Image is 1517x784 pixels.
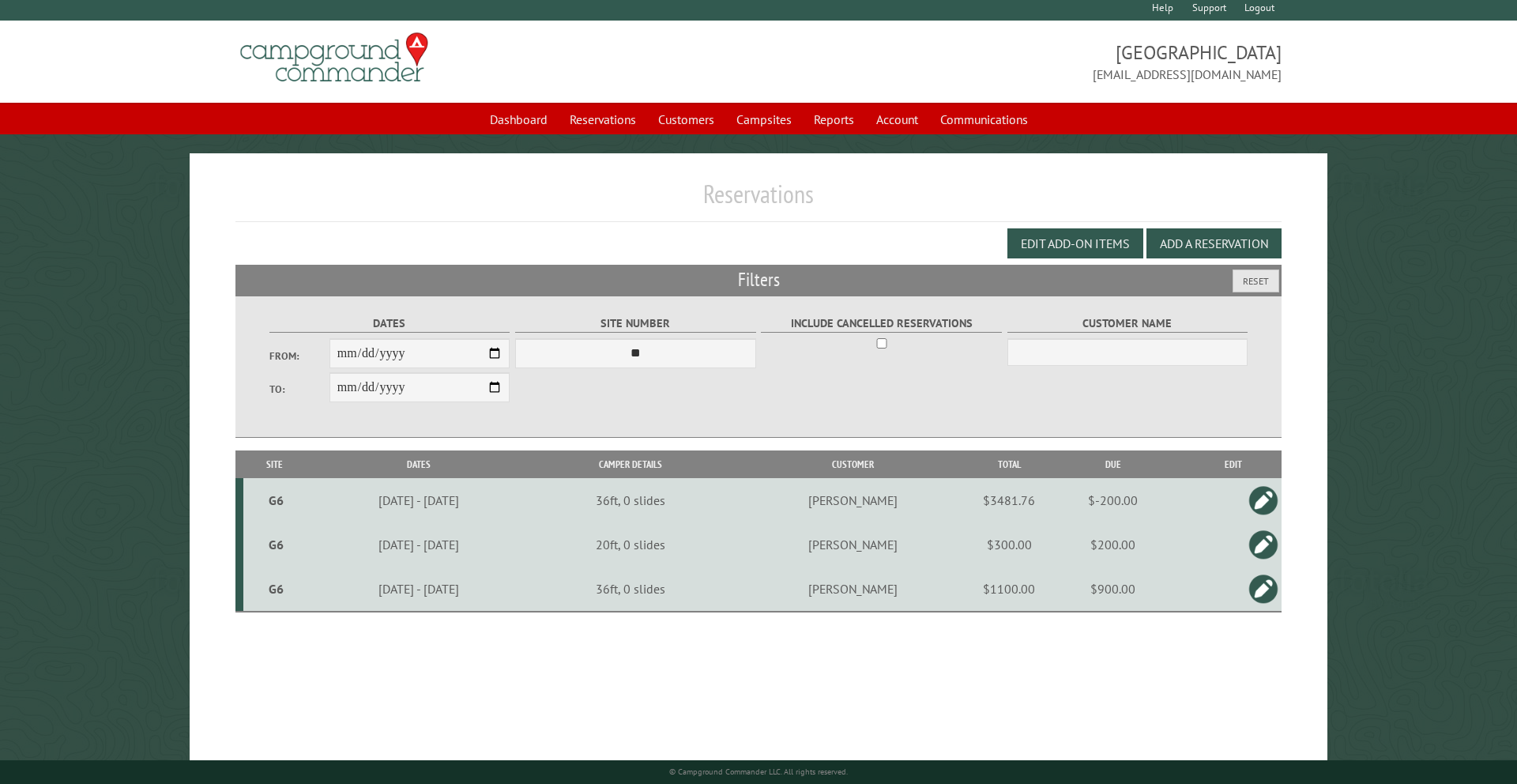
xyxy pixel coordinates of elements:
h1: Reservations [235,179,1282,222]
label: Customer Name [1007,315,1248,333]
th: Total [977,450,1041,478]
button: Reset [1233,269,1279,292]
td: [PERSON_NAME] [728,567,977,612]
th: Camper Details [532,450,728,478]
td: $1100.00 [977,567,1041,612]
a: Reservations [560,104,646,134]
th: Customer [728,450,977,478]
img: Campground Commander [235,27,433,89]
a: Campsites [727,104,801,134]
td: 36ft, 0 slides [532,567,728,612]
div: [DATE] - [DATE] [308,492,529,508]
a: Account [867,104,928,134]
td: 20ft, 0 slides [532,522,728,567]
div: [DATE] - [DATE] [308,537,529,552]
th: Edit [1185,450,1282,478]
button: Add a Reservation [1146,228,1282,258]
td: [PERSON_NAME] [728,478,977,522]
td: [PERSON_NAME] [728,522,977,567]
div: G6 [250,581,303,597]
small: © Campground Commander LLC. All rights reserved. [669,767,848,777]
div: G6 [250,492,303,508]
label: Dates [269,315,510,333]
label: To: [269,382,329,397]
div: G6 [250,537,303,552]
td: $3481.76 [977,478,1041,522]
button: Edit Add-on Items [1007,228,1143,258]
div: [DATE] - [DATE] [308,581,529,597]
a: Dashboard [480,104,557,134]
th: Due [1041,450,1185,478]
label: Include Cancelled Reservations [761,315,1002,333]
label: Site Number [515,315,756,333]
th: Dates [306,450,532,478]
a: Reports [804,104,864,134]
td: $300.00 [977,522,1041,567]
td: $200.00 [1041,522,1185,567]
a: Customers [649,104,724,134]
h2: Filters [235,265,1282,295]
td: 36ft, 0 slides [532,478,728,522]
td: $900.00 [1041,567,1185,612]
td: $-200.00 [1041,478,1185,522]
span: [GEOGRAPHIC_DATA] [EMAIL_ADDRESS][DOMAIN_NAME] [758,40,1282,84]
th: Site [243,450,307,478]
a: Communications [931,104,1037,134]
label: From: [269,349,329,364]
